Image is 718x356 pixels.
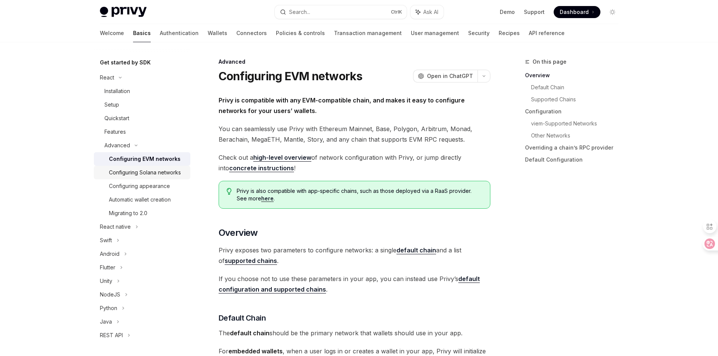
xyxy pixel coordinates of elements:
[468,24,490,42] a: Security
[100,290,120,299] div: NodeJS
[219,58,490,66] div: Advanced
[275,5,407,19] button: Search...CtrlK
[397,246,436,254] a: default chain
[560,8,589,16] span: Dashboard
[229,164,294,172] a: concrete instructions
[427,72,473,80] span: Open in ChatGPT
[109,168,181,177] div: Configuring Solana networks
[109,209,147,218] div: Migrating to 2.0
[410,5,444,19] button: Ask AI
[531,93,625,105] a: Supported Chains
[236,24,267,42] a: Connectors
[94,98,190,112] a: Setup
[219,124,490,145] span: You can seamlessly use Privy with Ethereum Mainnet, Base, Polygon, Arbitrum, Monad, Berachain, Me...
[499,24,520,42] a: Recipes
[237,187,482,202] span: Privy is also compatible with app-specific chains, such as those deployed via a RaaS provider. Se...
[219,227,258,239] span: Overview
[94,206,190,220] a: Migrating to 2.0
[100,304,117,313] div: Python
[100,236,112,245] div: Swift
[100,249,119,258] div: Android
[133,24,151,42] a: Basics
[525,142,625,154] a: Overriding a chain’s RPC provider
[531,130,625,142] a: Other Networks
[531,81,625,93] a: Default Chain
[100,317,112,326] div: Java
[525,69,625,81] a: Overview
[219,152,490,173] span: Check out a of network configuration with Privy, or jump directly into !
[391,9,402,15] span: Ctrl K
[253,154,311,162] a: high-level overview
[230,329,269,337] strong: default chain
[94,193,190,206] a: Automatic wallet creation
[94,166,190,179] a: Configuring Solana networks
[228,347,283,355] strong: embedded wallets
[208,24,227,42] a: Wallets
[94,112,190,125] a: Quickstart
[219,273,490,295] span: If you choose not to use these parameters in your app, you can instead use Privy’s .
[423,8,438,16] span: Ask AI
[109,154,181,163] div: Configuring EVM networks
[100,331,123,340] div: REST API
[100,222,131,231] div: React native
[411,24,459,42] a: User management
[100,263,115,272] div: Flutter
[94,152,190,166] a: Configuring EVM networks
[525,154,625,166] a: Default Configuration
[100,24,124,42] a: Welcome
[109,182,170,191] div: Configuring appearance
[104,127,126,136] div: Features
[225,257,277,264] strong: supported chains
[606,6,618,18] button: Toggle dark mode
[100,58,151,67] h5: Get started by SDK
[531,118,625,130] a: viem-Supported Networks
[94,84,190,98] a: Installation
[219,245,490,266] span: Privy exposes two parameters to configure networks: a single and a list of .
[225,257,277,265] a: supported chains
[554,6,600,18] a: Dashboard
[109,195,171,204] div: Automatic wallet creation
[219,96,465,115] strong: Privy is compatible with any EVM-compatible chain, and makes it easy to configure networks for yo...
[529,24,565,42] a: API reference
[100,277,112,286] div: Unity
[276,24,325,42] a: Policies & controls
[94,179,190,193] a: Configuring appearance
[100,7,147,17] img: light logo
[104,141,130,150] div: Advanced
[334,24,402,42] a: Transaction management
[524,8,545,16] a: Support
[500,8,515,16] a: Demo
[533,57,566,66] span: On this page
[227,188,232,195] svg: Tip
[219,313,266,323] span: Default Chain
[261,195,274,202] a: here
[289,8,310,17] div: Search...
[104,100,119,109] div: Setup
[219,69,363,83] h1: Configuring EVM networks
[104,114,129,123] div: Quickstart
[160,24,199,42] a: Authentication
[94,125,190,139] a: Features
[104,87,130,96] div: Installation
[219,328,490,338] span: The should be the primary network that wallets should use in your app.
[413,70,478,83] button: Open in ChatGPT
[525,105,625,118] a: Configuration
[100,73,114,82] div: React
